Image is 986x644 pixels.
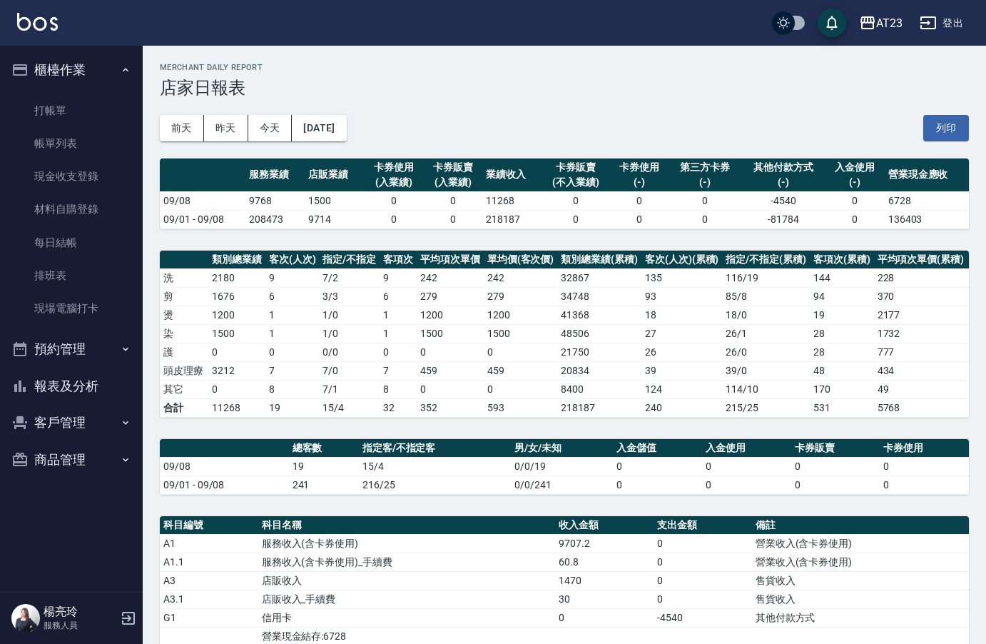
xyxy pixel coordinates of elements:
td: 1732 [874,324,968,343]
td: 32 [380,398,417,417]
td: 34748 [557,287,641,306]
td: 18 [641,306,723,324]
td: 0 [610,210,669,228]
td: 93 [641,287,723,306]
td: 6 [265,287,320,306]
td: 242 [417,268,484,287]
th: 卡券販賣 [791,439,880,458]
td: 0/0/241 [511,476,613,494]
div: 卡券使用 [367,160,420,175]
td: 9768 [245,191,305,210]
td: 信用卡 [258,608,556,627]
td: 49 [874,380,968,398]
td: 434 [874,361,968,380]
th: 男/女/未知 [511,439,613,458]
a: 打帳單 [6,94,137,127]
td: 燙 [160,306,208,324]
td: 241 [289,476,359,494]
th: 指定客/不指定客 [359,439,511,458]
td: 9 [380,268,417,287]
div: (入業績) [367,175,420,190]
td: 0 [542,191,610,210]
td: 2180 [208,268,265,287]
td: 剪 [160,287,208,306]
td: 136403 [885,210,969,228]
td: 0 [417,380,484,398]
td: 09/08 [160,457,289,476]
th: 支出金額 [654,516,752,535]
td: 48506 [557,324,641,343]
td: 1200 [484,306,558,324]
th: 客次(人次) [265,251,320,269]
td: 其他付款方式 [752,608,969,627]
td: 26 / 0 [722,343,810,361]
h3: 店家日報表 [160,78,969,98]
th: 平均項次單價(累積) [874,251,968,269]
td: 8 [380,380,417,398]
td: 1 [380,324,417,343]
td: A3 [160,571,258,590]
td: 19 [289,457,359,476]
td: 3212 [208,361,265,380]
a: 每日結帳 [6,226,137,259]
div: 入金使用 [829,160,881,175]
td: 279 [417,287,484,306]
td: 26 [641,343,723,361]
td: 28 [810,324,874,343]
button: 預約管理 [6,331,137,368]
td: 0 [423,210,482,228]
p: 服務人員 [44,619,116,632]
td: 7 / 2 [319,268,380,287]
td: 1 [380,306,417,324]
button: 昨天 [204,115,248,141]
img: Logo [17,13,58,31]
button: 今天 [248,115,293,141]
td: 19 [810,306,874,324]
div: (-) [745,175,822,190]
table: a dense table [160,159,969,229]
td: 0 [542,210,610,228]
td: 0 [669,210,741,228]
button: AT23 [853,9,908,38]
td: 30 [555,590,654,608]
td: 593 [484,398,558,417]
button: save [818,9,846,37]
td: 21750 [557,343,641,361]
button: 客戶管理 [6,404,137,441]
td: 242 [484,268,558,287]
td: 1 [265,306,320,324]
button: 商品管理 [6,441,137,478]
td: 1500 [208,324,265,343]
td: 0 [880,476,969,494]
div: (-) [673,175,738,190]
th: 客次(人次)(累積) [641,251,723,269]
td: 09/08 [160,191,245,210]
td: 營業收入(含卡券使用) [752,553,969,571]
td: 8400 [557,380,641,398]
th: 客項次 [380,251,417,269]
h5: 楊亮玲 [44,605,116,619]
td: 1 [265,324,320,343]
th: 指定/不指定 [319,251,380,269]
td: 228 [874,268,968,287]
td: 27 [641,324,723,343]
td: 0 [484,343,558,361]
td: 39 / 0 [722,361,810,380]
td: 售貨收入 [752,590,969,608]
td: 0 [825,191,885,210]
td: 9707.2 [555,534,654,553]
td: 2177 [874,306,968,324]
th: 類別總業績(累積) [557,251,641,269]
td: 1200 [417,306,484,324]
td: 0 [654,590,752,608]
td: 215/25 [722,398,810,417]
td: 1470 [555,571,654,590]
td: 11268 [208,398,265,417]
td: -4540 [741,191,825,210]
td: 0 [880,457,969,476]
td: 144 [810,268,874,287]
td: 279 [484,287,558,306]
div: (-) [829,175,881,190]
td: 0 [364,210,423,228]
td: 1200 [208,306,265,324]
